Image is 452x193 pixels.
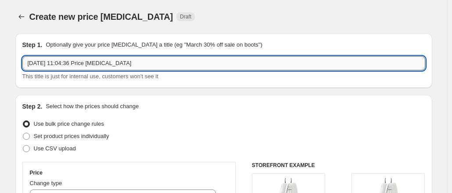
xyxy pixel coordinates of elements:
[180,13,191,20] span: Draft
[30,169,43,176] h3: Price
[29,12,173,22] span: Create new price [MEDICAL_DATA]
[252,162,425,169] h6: STOREFRONT EXAMPLE
[22,40,43,49] h2: Step 1.
[22,73,158,80] span: This title is just for internal use, customers won't see it
[34,120,104,127] span: Use bulk price change rules
[15,11,28,23] button: Price change jobs
[34,145,76,152] span: Use CSV upload
[22,56,425,70] input: 30% off holiday sale
[30,180,62,186] span: Change type
[46,102,139,111] p: Select how the prices should change
[46,40,262,49] p: Optionally give your price [MEDICAL_DATA] a title (eg "March 30% off sale on boots")
[22,102,43,111] h2: Step 2.
[34,133,109,139] span: Set product prices individually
